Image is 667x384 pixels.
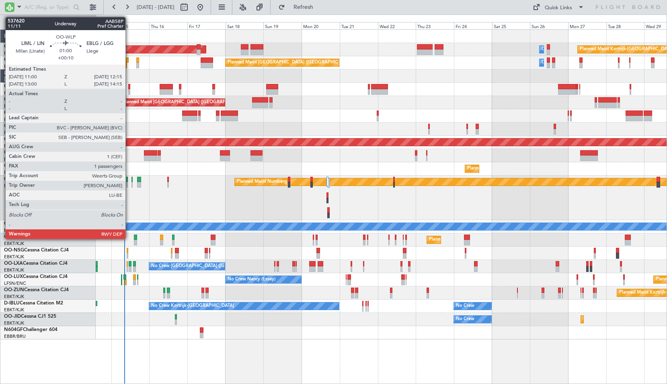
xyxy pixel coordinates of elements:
[4,301,20,306] span: D-IBLU
[4,156,26,162] a: EBBR/BRU
[4,110,25,115] span: OO-HHO
[4,150,43,155] a: OO-AIEFalcon 7X
[4,97,23,102] span: OO-VSF
[4,280,26,286] a: LFSN/ENC
[4,248,69,253] a: OO-NSGCessna Citation CJ4
[4,63,26,69] a: EBBR/BRU
[4,235,24,239] span: OO-ROK
[378,22,416,29] div: Wed 22
[4,177,71,182] a: OO-GPEFalcon 900EX EASy II
[4,150,21,155] span: OO-AIE
[4,44,24,49] span: OO-LUM
[4,50,26,56] a: EBBR/BRU
[4,137,23,142] span: OO-LAH
[568,22,606,29] div: Mon 27
[4,143,26,149] a: EBBR/BRU
[4,124,22,129] span: OO-ELK
[4,57,45,62] a: OO-FAEFalcon 7X
[4,124,44,129] a: OO-ELKFalcon 8X
[226,22,264,29] div: Sat 18
[4,84,24,89] span: OO-WLP
[4,235,69,239] a: OO-ROKCessna Citation CJ4
[287,4,320,10] span: Refresh
[237,176,287,188] div: Planned Maint Nurnberg
[4,183,26,189] a: EBBR/BRU
[4,163,23,168] span: OO-FSX
[9,16,87,29] button: All Aircraft
[4,227,26,233] a: EBBR/BRU
[4,314,21,319] span: OO-JID
[4,301,63,306] a: D-IBLUCessna Citation M2
[4,248,24,253] span: OO-NSG
[4,327,57,332] a: N604GFChallenger 604
[4,90,26,96] a: EBBR/BRU
[542,57,596,69] div: Owner Melsbroek Air Base
[4,274,68,279] a: OO-LUXCessna Citation CJ4
[4,177,23,182] span: OO-GPE
[97,16,111,23] div: [DATE]
[4,307,24,313] a: EBKT/KJK
[542,43,596,55] div: Owner Melsbroek Air Base
[606,22,644,29] div: Tue 28
[4,267,24,273] a: EBKT/KJK
[467,163,561,175] div: Planned Maint Kortrijk-[GEOGRAPHIC_DATA]
[340,22,378,29] div: Tue 21
[4,261,23,266] span: OO-LXA
[530,22,568,29] div: Sun 26
[454,22,492,29] div: Fri 24
[151,260,286,272] div: No Crew [GEOGRAPHIC_DATA] ([GEOGRAPHIC_DATA] National)
[187,22,226,29] div: Fri 17
[456,300,474,312] div: No Crew
[545,4,572,12] div: Quick Links
[4,261,68,266] a: OO-LXACessna Citation CJ4
[4,221,23,226] span: OO-SLM
[4,241,24,247] a: EBKT/KJK
[275,1,323,14] button: Refresh
[4,84,51,89] a: OO-WLPGlobal 5500
[4,294,24,300] a: EBKT/KJK
[21,19,85,25] span: All Aircraft
[228,57,373,69] div: Planned Maint [GEOGRAPHIC_DATA] ([GEOGRAPHIC_DATA] National)
[4,327,23,332] span: N604GF
[302,22,340,29] div: Mon 20
[4,333,26,339] a: EBBR/BRU
[4,288,24,292] span: OO-ZUN
[4,170,24,176] a: EBKT/KJK
[4,130,26,136] a: EBBR/BRU
[137,4,174,11] span: [DATE] - [DATE]
[4,57,23,62] span: OO-FAE
[25,1,71,13] input: A/C (Reg. or Type)
[416,22,454,29] div: Thu 23
[4,137,45,142] a: OO-LAHFalcon 7X
[456,313,474,325] div: No Crew
[4,103,26,109] a: EBBR/BRU
[4,320,24,326] a: EBKT/KJK
[228,274,275,286] div: No Crew Nancy (Essey)
[4,221,68,226] a: OO-SLMCessna Citation XLS
[4,314,56,319] a: OO-JIDCessna CJ1 525
[4,44,46,49] a: OO-LUMFalcon 7X
[4,274,23,279] span: OO-LUX
[4,254,24,260] a: EBKT/KJK
[529,1,588,14] button: Quick Links
[111,22,150,29] div: Wed 15
[429,234,523,246] div: Planned Maint Kortrijk-[GEOGRAPHIC_DATA]
[492,22,530,29] div: Sat 25
[4,116,26,123] a: EBBR/BRU
[4,97,45,102] a: OO-VSFFalcon 8X
[123,96,268,108] div: Planned Maint [GEOGRAPHIC_DATA] ([GEOGRAPHIC_DATA] National)
[4,288,69,292] a: OO-ZUNCessna Citation CJ4
[4,110,47,115] a: OO-HHOFalcon 8X
[263,22,302,29] div: Sun 19
[149,22,187,29] div: Thu 16
[4,163,45,168] a: OO-FSXFalcon 7X
[151,300,234,312] div: No Crew Kortrijk-[GEOGRAPHIC_DATA]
